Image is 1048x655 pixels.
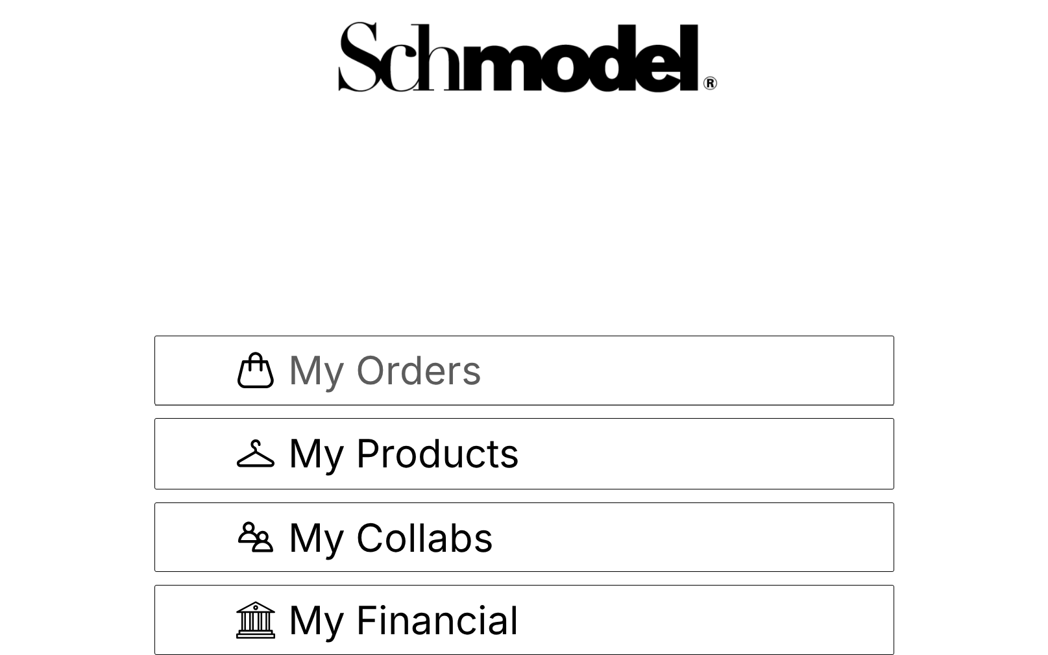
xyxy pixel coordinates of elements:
span: My Collabs [288,518,494,557]
a: My Financial [154,585,894,655]
a: My Collabs [154,502,894,573]
span: My Financial [288,600,519,639]
span: My Products [288,434,520,474]
a: My Orders [154,336,894,406]
a: My Products [154,418,894,489]
span: My Orders [288,351,482,389]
